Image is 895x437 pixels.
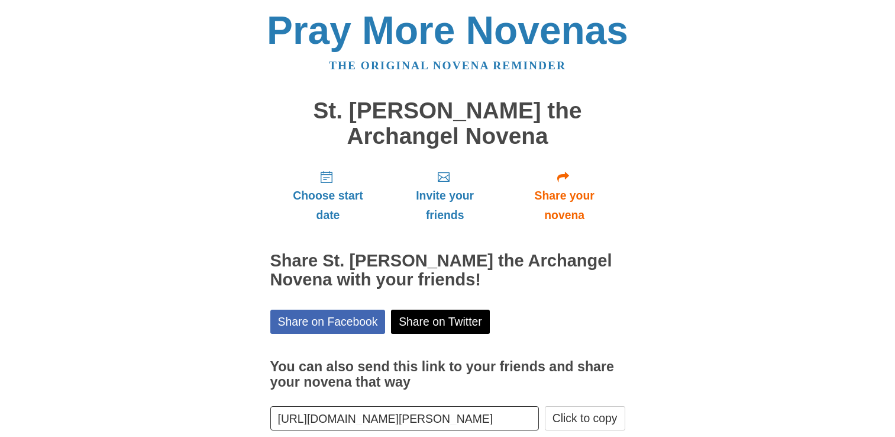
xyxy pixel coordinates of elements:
a: Share your novena [504,160,625,231]
span: Choose start date [282,186,374,225]
a: Invite your friends [386,160,503,231]
a: Choose start date [270,160,386,231]
a: The original novena reminder [329,59,566,72]
h2: Share St. [PERSON_NAME] the Archangel Novena with your friends! [270,252,625,290]
h3: You can also send this link to your friends and share your novena that way [270,359,625,390]
span: Invite your friends [398,186,492,225]
a: Share on Facebook [270,310,386,334]
a: Pray More Novenas [267,8,628,52]
h1: St. [PERSON_NAME] the Archangel Novena [270,98,625,149]
a: Share on Twitter [391,310,490,334]
span: Share your novena [516,186,613,225]
button: Click to copy [545,406,625,430]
